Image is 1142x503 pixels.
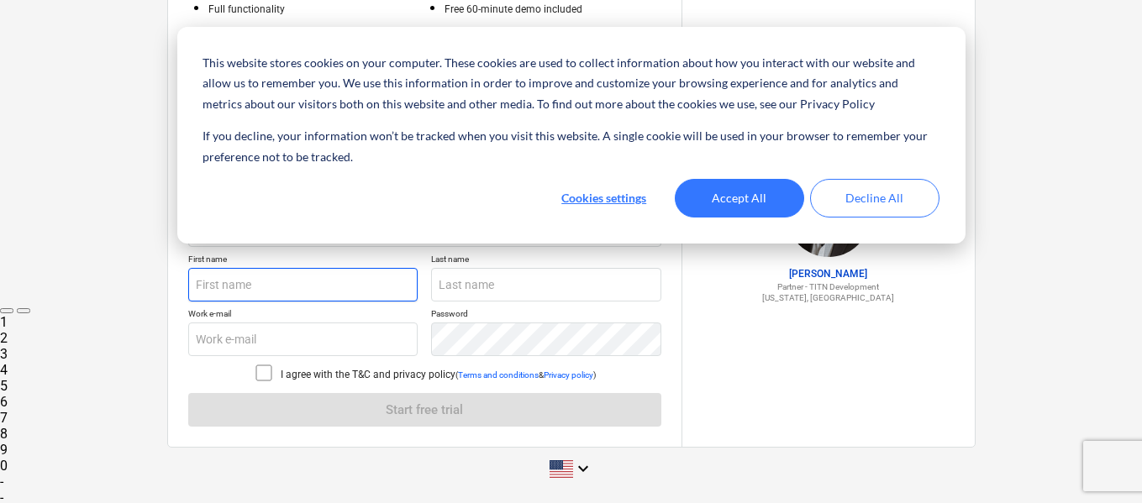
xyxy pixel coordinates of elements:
[203,126,939,167] p: If you decline, your information won’t be tracked when you visit this website. A single cookie wi...
[445,3,661,17] p: Free 60-minute demo included
[208,3,425,17] p: Full functionality
[188,322,418,356] input: Work e-mail
[810,179,939,217] button: Decline All
[177,27,966,244] div: Cookie banner
[188,254,418,268] p: First name
[431,268,661,301] input: Last name
[703,281,955,292] p: Partner - TITN Development
[675,179,804,217] button: Accept All
[203,53,939,115] p: This website stores cookies on your computer. These cookies are used to collect information about...
[455,369,596,380] p: ( & )
[539,179,669,217] button: Cookies settings
[188,308,418,322] p: Work e-mail
[703,267,955,281] p: [PERSON_NAME]
[458,370,539,380] a: Terms and conditions
[431,308,661,322] p: Password
[573,458,593,479] i: keyboard_arrow_down
[281,368,455,382] p: I agree with the T&C and privacy policy
[544,370,593,380] a: Privacy policy
[431,254,661,268] p: Last name
[188,268,418,301] input: First name
[703,292,955,303] p: [US_STATE], [GEOGRAPHIC_DATA]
